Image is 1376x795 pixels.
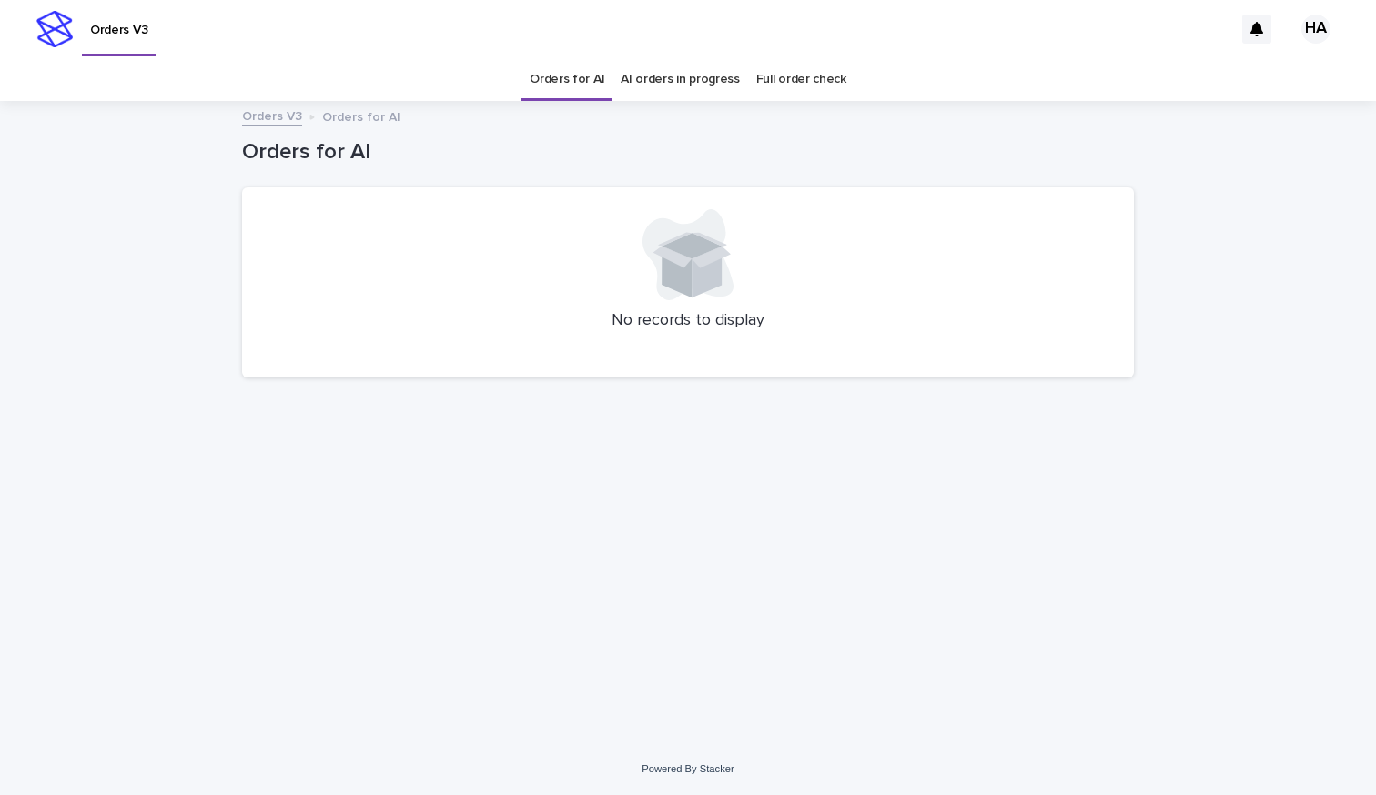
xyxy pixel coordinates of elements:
div: HA [1301,15,1330,44]
a: Powered By Stacker [642,763,734,774]
a: Orders for AI [530,58,604,101]
a: Orders V3 [242,105,302,126]
a: AI orders in progress [621,58,740,101]
p: Orders for AI [322,106,400,126]
h1: Orders for AI [242,139,1134,166]
img: stacker-logo-s-only.png [36,11,73,47]
a: Full order check [756,58,846,101]
p: No records to display [264,311,1112,331]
